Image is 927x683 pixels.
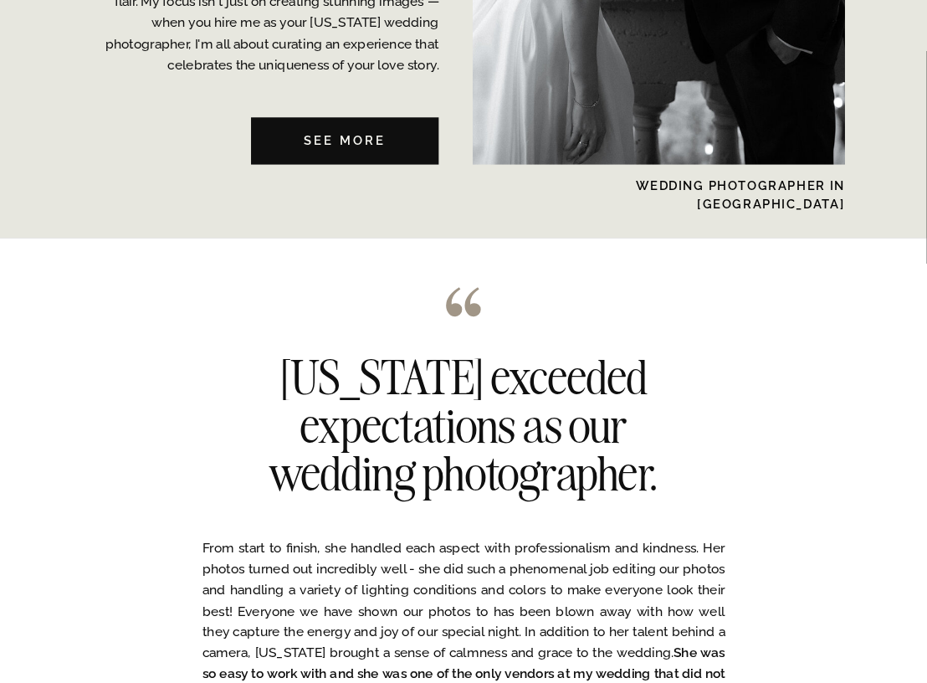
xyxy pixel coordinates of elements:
[251,117,438,164] a: See MORE
[228,353,699,506] h2: [US_STATE] exceeded expectations as our wedding photographer.
[584,177,845,193] h2: WEDDING PHOTOGRAPHER In [GEOGRAPHIC_DATA]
